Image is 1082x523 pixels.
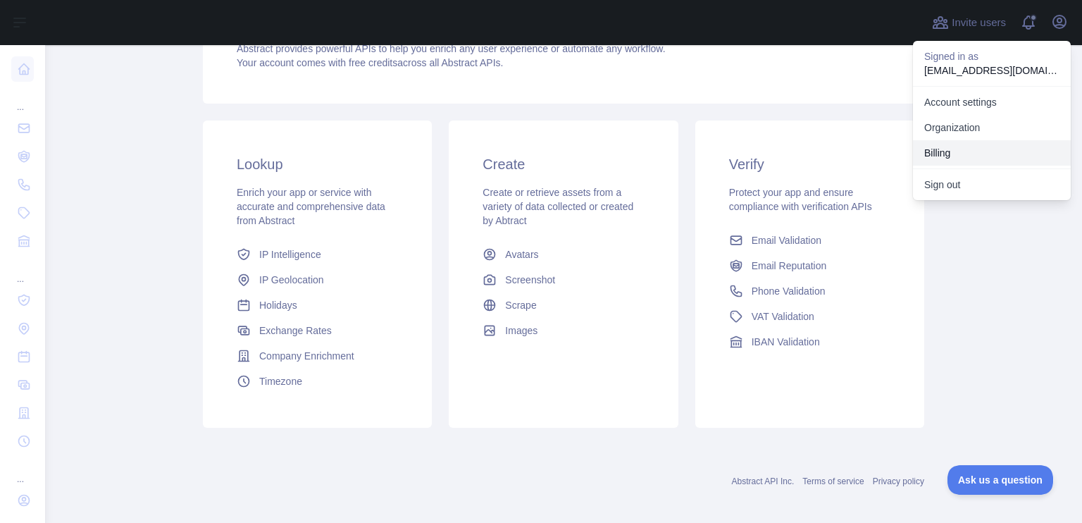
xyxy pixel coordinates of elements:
[924,63,1059,78] p: [EMAIL_ADDRESS][DOMAIN_NAME]
[752,309,814,324] span: VAT Validation
[873,476,924,486] a: Privacy policy
[505,324,537,338] span: Images
[723,278,896,304] a: Phone Validation
[729,187,872,212] span: Protect your app and ensure compliance with verification APIs
[237,57,503,68] span: Your account comes with across all Abstract APIs.
[11,457,34,485] div: ...
[11,85,34,113] div: ...
[231,369,404,394] a: Timezone
[752,335,820,349] span: IBAN Validation
[231,242,404,267] a: IP Intelligence
[924,49,1059,63] p: Signed in as
[913,140,1071,166] button: Billing
[231,343,404,369] a: Company Enrichment
[259,247,321,261] span: IP Intelligence
[237,154,398,174] h3: Lookup
[259,324,332,338] span: Exchange Rates
[913,90,1071,115] a: Account settings
[929,11,1009,34] button: Invite users
[802,476,864,486] a: Terms of service
[752,284,826,298] span: Phone Validation
[723,228,896,253] a: Email Validation
[237,187,385,226] span: Enrich your app or service with accurate and comprehensive data from Abstract
[477,293,649,318] a: Scrape
[947,465,1054,495] iframe: Toggle Customer Support
[723,253,896,278] a: Email Reputation
[237,43,666,54] span: Abstract provides powerful APIs to help you enrich any user experience or automate any workflow.
[505,247,538,261] span: Avatars
[259,374,302,388] span: Timezone
[477,242,649,267] a: Avatars
[913,115,1071,140] a: Organization
[349,57,397,68] span: free credits
[505,273,555,287] span: Screenshot
[477,318,649,343] a: Images
[483,154,644,174] h3: Create
[952,15,1006,31] span: Invite users
[729,154,890,174] h3: Verify
[477,267,649,293] a: Screenshot
[231,318,404,343] a: Exchange Rates
[752,259,827,273] span: Email Reputation
[231,267,404,293] a: IP Geolocation
[259,298,297,312] span: Holidays
[913,172,1071,197] button: Sign out
[752,233,821,247] span: Email Validation
[505,298,536,312] span: Scrape
[11,257,34,285] div: ...
[723,329,896,355] a: IBAN Validation
[259,273,324,287] span: IP Geolocation
[231,293,404,318] a: Holidays
[259,349,354,363] span: Company Enrichment
[483,187,633,226] span: Create or retrieve assets from a variety of data collected or created by Abtract
[723,304,896,329] a: VAT Validation
[732,476,795,486] a: Abstract API Inc.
